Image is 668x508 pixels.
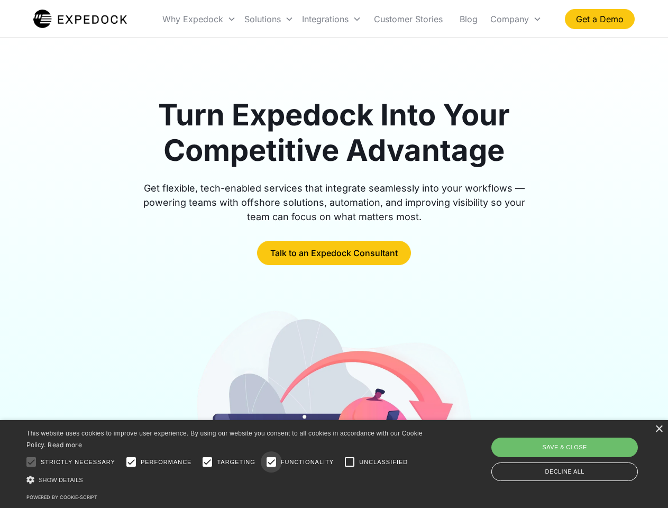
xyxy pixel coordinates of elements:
div: Why Expedock [158,1,240,37]
a: Read more [48,441,82,449]
span: Unclassified [359,458,408,467]
div: Integrations [302,14,349,24]
a: home [33,8,127,30]
span: Strictly necessary [41,458,115,467]
div: Solutions [244,14,281,24]
div: Get flexible, tech-enabled services that integrate seamlessly into your workflows — powering team... [131,181,537,224]
div: Show details [26,474,426,485]
h1: Turn Expedock Into Your Competitive Advantage [131,97,537,168]
div: Integrations [298,1,365,37]
a: Customer Stories [365,1,451,37]
a: Blog [451,1,486,37]
img: Expedock Logo [33,8,127,30]
span: This website uses cookies to improve user experience. By using our website you consent to all coo... [26,430,423,449]
span: Show details [39,477,83,483]
a: Talk to an Expedock Consultant [257,241,411,265]
iframe: Chat Widget [492,394,668,508]
div: Why Expedock [162,14,223,24]
span: Targeting [217,458,255,467]
span: Performance [141,458,192,467]
div: Solutions [240,1,298,37]
div: Company [486,1,546,37]
span: Functionality [281,458,334,467]
a: Get a Demo [565,9,635,29]
div: Company [490,14,529,24]
a: Powered by cookie-script [26,494,97,500]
